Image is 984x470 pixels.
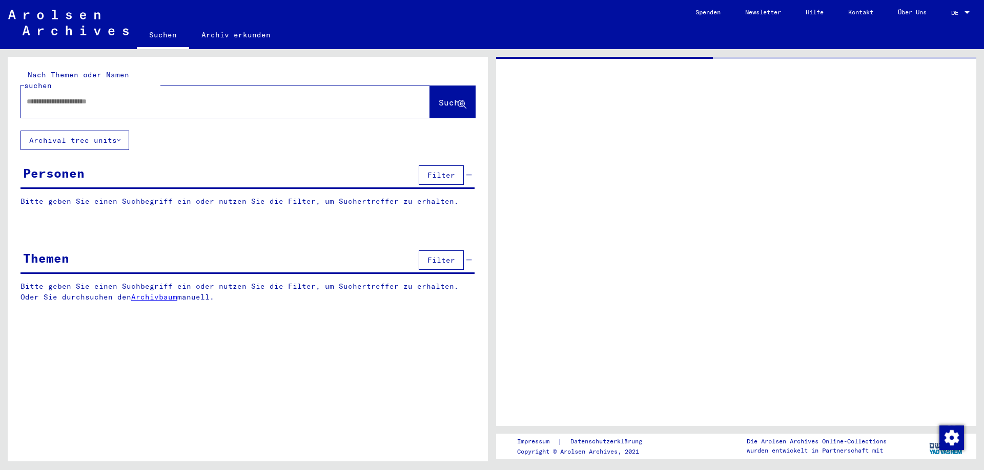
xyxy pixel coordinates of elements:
button: Suche [430,86,475,118]
p: Bitte geben Sie einen Suchbegriff ein oder nutzen Sie die Filter, um Suchertreffer zu erhalten. O... [20,281,475,303]
button: Filter [419,165,464,185]
img: Zustimmung ändern [939,425,964,450]
div: Themen [23,249,69,267]
img: Arolsen_neg.svg [8,10,129,35]
mat-label: Nach Themen oder Namen suchen [24,70,129,90]
span: DE [951,9,962,16]
button: Archival tree units [20,131,129,150]
span: Filter [427,170,455,180]
p: Die Arolsen Archives Online-Collections [747,437,887,446]
p: wurden entwickelt in Partnerschaft mit [747,446,887,455]
a: Archivbaum [131,292,177,302]
p: Copyright © Arolsen Archives, 2021 [517,447,654,456]
p: Bitte geben Sie einen Suchbegriff ein oder nutzen Sie die Filter, um Suchertreffer zu erhalten. [20,196,475,207]
a: Impressum [517,436,558,447]
span: Filter [427,255,455,265]
a: Suchen [137,23,189,49]
span: Suche [439,97,464,108]
a: Datenschutzerklärung [562,436,654,447]
img: yv_logo.png [927,433,966,459]
button: Filter [419,250,464,270]
div: Zustimmung ändern [939,425,963,450]
div: | [517,436,654,447]
a: Archiv erkunden [189,23,283,47]
div: Personen [23,164,85,182]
